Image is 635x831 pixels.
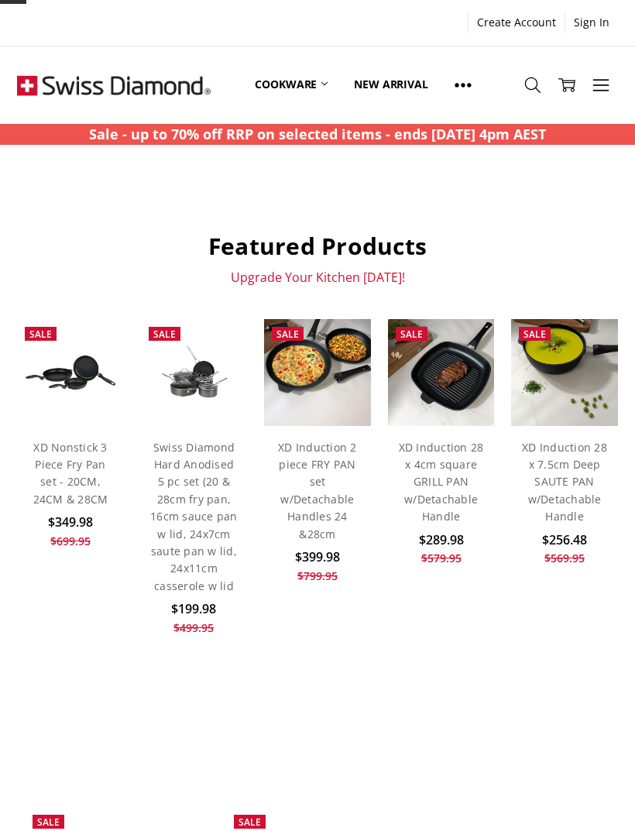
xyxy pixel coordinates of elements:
[141,319,247,425] a: Swiss Diamond Hard Anodised 5 pc set (20 & 28cm fry pan, 16cm sauce pan w lid, 24x7cm saute pan w...
[421,551,462,565] span: $579.95
[264,319,370,425] img: XD Induction 2 piece FRY PAN set w/Detachable Handles 24 &28cm
[29,328,52,341] span: Sale
[239,816,261,829] span: Sale
[25,719,609,749] h2: BEST SELLERS
[50,534,91,548] span: $699.95
[25,757,609,773] p: Fall In Love With Your Kitchen Again
[17,232,617,261] h2: Featured Products
[278,440,357,541] a: XD Induction 2 piece FRY PAN set w/Detachable Handles 24 &28cm
[153,328,176,341] span: Sale
[511,319,617,425] img: XD Induction 28 x 7.5cm Deep SAUTE PAN w/Detachable Handle
[150,440,238,593] a: Swiss Diamond Hard Anodised 5 pc set (20 & 28cm fry pan, 16cm sauce pan w lid, 24x7cm saute pan w...
[173,620,214,635] span: $499.95
[441,50,485,120] a: Show All
[399,440,484,524] a: XD Induction 28 x 4cm square GRILL PAN w/Detachable Handle
[276,328,299,341] span: Sale
[542,531,587,548] span: $256.48
[565,12,618,33] a: Sign In
[17,346,123,400] img: XD Nonstick 3 Piece Fry Pan set - 20CM, 24CM & 28CM
[419,531,464,548] span: $289.98
[522,440,607,524] a: XD Induction 28 x 7.5cm Deep SAUTE PAN w/Detachable Handle
[89,125,546,143] strong: Sale - up to 70% off RRP on selected items - ends [DATE] 4pm AEST
[400,328,423,341] span: Sale
[242,50,341,119] a: Cookware
[523,328,546,341] span: Sale
[297,568,338,583] span: $799.95
[17,270,617,285] p: Upgrade Your Kitchen [DATE]!
[37,816,60,829] span: Sale
[33,440,108,506] a: XD Nonstick 3 Piece Fry Pan set - 20CM, 24CM & 28CM
[544,551,585,565] span: $569.95
[388,319,494,425] img: XD Induction 28 x 4cm square GRILL PAN w/Detachable Handle
[171,600,216,617] span: $199.98
[17,319,123,425] a: XD Nonstick 3 Piece Fry Pan set - 20CM, 24CM & 28CM
[141,337,247,409] img: Swiss Diamond Hard Anodised 5 pc set (20 & 28cm fry pan, 16cm sauce pan w lid, 24x7cm saute pan w...
[295,548,340,565] span: $399.98
[341,50,441,119] a: New arrival
[17,46,211,124] img: Free Shipping On Every Order
[469,12,565,33] a: Create Account
[48,513,93,531] span: $349.98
